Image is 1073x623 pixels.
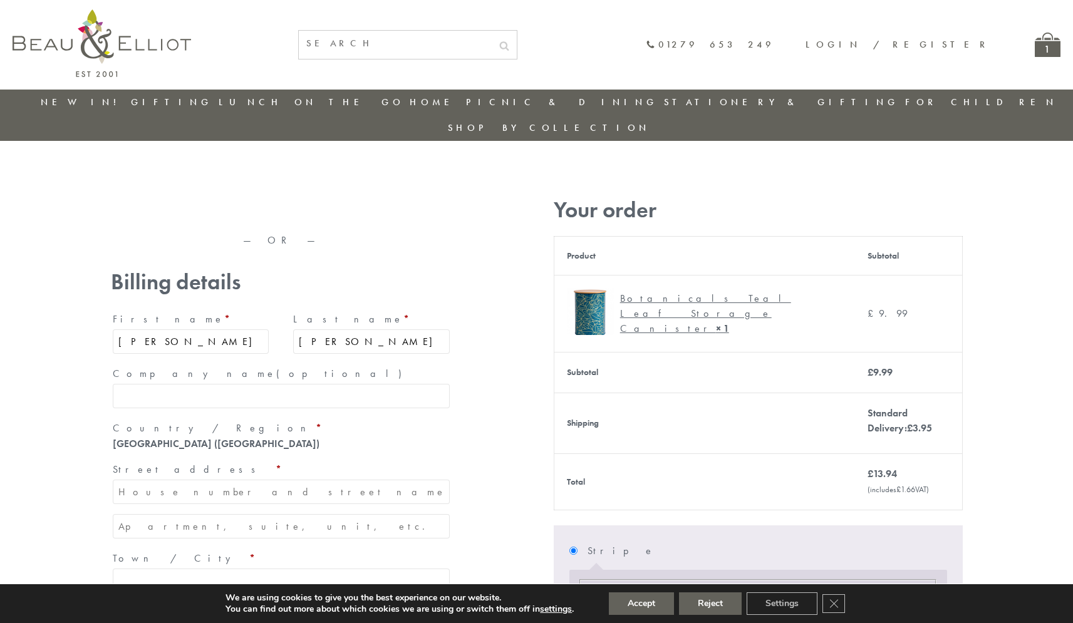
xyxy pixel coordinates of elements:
a: Lunch On The Go [219,96,404,108]
bdi: 3.95 [907,421,932,435]
img: Botanicals storage canister [567,288,614,335]
span: £ [868,307,879,320]
a: Gifting [131,96,212,108]
label: Country / Region [113,418,450,438]
th: Subtotal [554,352,855,393]
a: Stationery & Gifting [664,96,899,108]
input: House number and street name [113,480,450,504]
span: £ [896,484,901,495]
label: Last name [293,309,450,329]
iframe: Secure express checkout frame [282,192,454,222]
bdi: 9.99 [868,366,893,379]
th: Subtotal [855,236,962,275]
bdi: 9.99 [868,307,908,320]
strong: × 1 [716,322,729,335]
span: 1.66 [896,484,915,495]
h3: Billing details [111,269,452,295]
a: Shop by collection [448,121,650,134]
label: Standard Delivery: [868,406,932,435]
a: Botanicals storage canister Botanicals Teal Leaf Storage Canister× 1 [567,288,843,339]
div: Botanicals Teal Leaf Storage Canister [620,291,834,336]
span: (optional) [276,367,409,380]
span: £ [868,366,873,379]
p: — OR — [111,235,452,246]
bdi: 13.94 [868,467,897,480]
a: 1 [1035,33,1060,57]
button: Close GDPR Cookie Banner [822,594,845,613]
button: Settings [747,592,817,615]
a: Picnic & Dining [466,96,658,108]
label: Stripe [588,541,946,561]
label: Town / City [113,548,450,569]
p: You can find out more about which cookies we are using or switch them off in . [225,604,574,615]
label: First name [113,309,269,329]
span: £ [868,467,873,480]
img: logo [13,9,191,77]
th: Product [554,236,855,275]
a: For Children [905,96,1057,108]
a: 01279 653 249 [646,39,774,50]
a: Login / Register [806,38,991,51]
small: (includes VAT) [868,484,929,495]
label: Street address [113,460,450,480]
label: Company name [113,364,450,384]
a: New in! [41,96,125,108]
strong: [GEOGRAPHIC_DATA] ([GEOGRAPHIC_DATA]) [113,437,319,450]
button: settings [540,604,572,615]
span: £ [907,421,913,435]
input: Apartment, suite, unit, etc. (optional) [113,514,450,538]
a: Home [410,96,460,108]
th: Total [554,453,855,510]
th: Shipping [554,393,855,453]
iframe: Secure express checkout frame [108,192,281,222]
p: We are using cookies to give you the best experience on our website. [225,592,574,604]
button: Accept [609,592,674,615]
h3: Your order [554,197,963,223]
input: SEARCH [299,31,492,56]
button: Reject [679,592,742,615]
